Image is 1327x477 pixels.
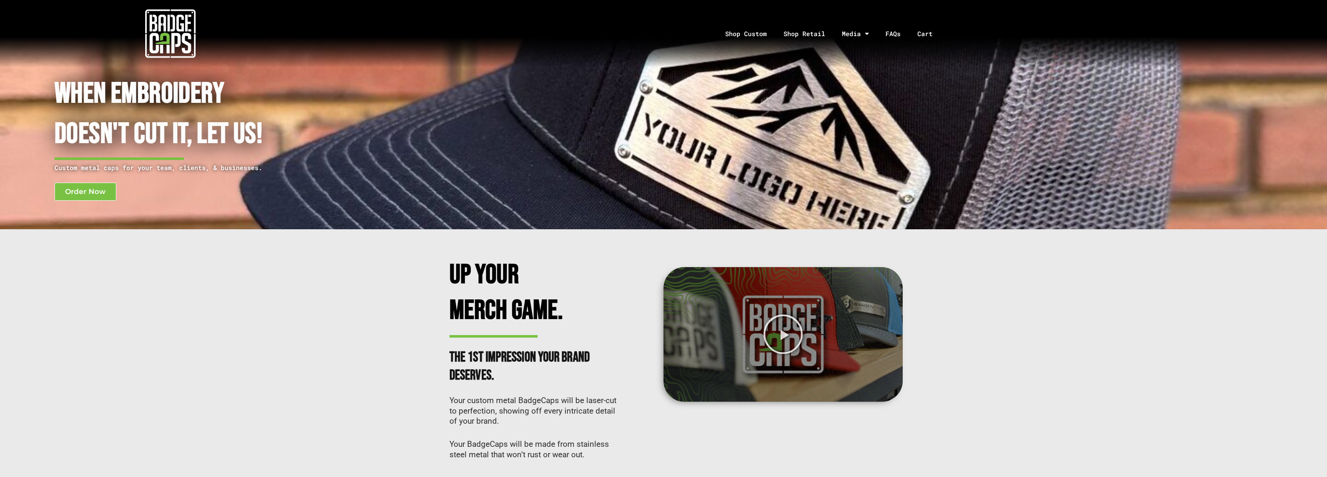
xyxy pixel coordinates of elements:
[909,12,951,56] a: Cart
[55,183,116,201] a: Order Now
[877,12,909,56] a: FAQs
[65,188,106,195] span: Order Now
[449,439,617,460] p: Your BadgeCaps will be made from stainless steel metal that won’t rust or wear out.
[341,12,1327,56] nav: Menu
[717,12,775,56] a: Shop Custom
[145,8,196,59] img: badgecaps white logo with green acccent
[449,396,617,427] p: Your custom metal BadgeCaps will be laser-cut to perfection, showing off every intricate detail o...
[449,349,596,385] h2: The 1st impression your brand deserves.
[55,162,593,173] p: Custom metal caps for your team, clients, & businesses.
[449,257,596,328] h2: Up Your Merch Game.
[775,12,833,56] a: Shop Retail
[833,12,877,56] a: Media
[55,74,593,155] h1: When Embroidery Doesn't cut it, Let Us!
[763,314,804,355] div: Play Video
